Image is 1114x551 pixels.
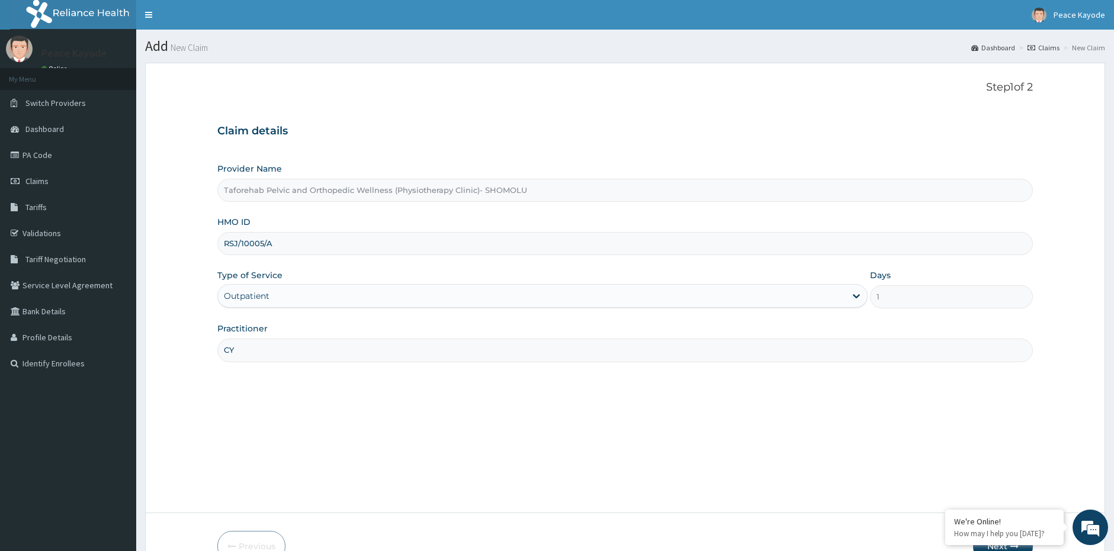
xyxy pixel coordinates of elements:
[954,529,1055,539] p: How may I help you today?
[971,43,1015,53] a: Dashboard
[217,125,1032,138] h3: Claim details
[217,163,282,175] label: Provider Name
[217,339,1032,362] input: Enter Name
[62,66,199,82] div: Chat with us now
[145,38,1105,54] h1: Add
[1061,43,1105,53] li: New Claim
[22,59,48,89] img: d_794563401_company_1708531726252_794563401
[954,516,1055,527] div: We're Online!
[25,176,49,186] span: Claims
[217,269,282,281] label: Type of Service
[6,36,33,62] img: User Image
[25,254,86,265] span: Tariff Negotiation
[25,124,64,134] span: Dashboard
[224,290,269,302] div: Outpatient
[168,43,208,52] small: New Claim
[217,216,251,228] label: HMO ID
[1032,8,1046,22] img: User Image
[217,81,1032,94] p: Step 1 of 2
[870,269,891,281] label: Days
[25,202,47,212] span: Tariffs
[217,232,1032,255] input: Enter HMO ID
[41,65,70,73] a: Online
[1028,43,1060,53] a: Claims
[6,323,226,365] textarea: Type your message and hit 'Enter'
[194,6,223,34] div: Minimize live chat window
[1054,9,1105,20] span: Peace Kayode
[217,323,268,334] label: Practitioner
[25,98,86,108] span: Switch Providers
[41,48,107,59] p: Peace Kayode
[69,149,163,269] span: We're online!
